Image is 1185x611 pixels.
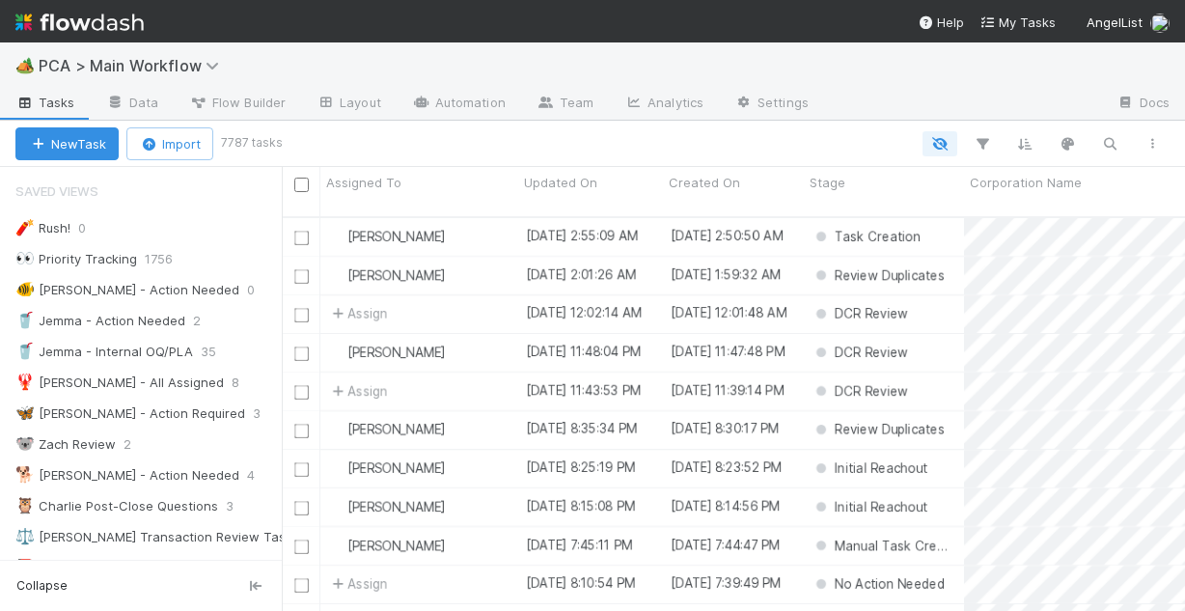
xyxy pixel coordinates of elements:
[189,93,286,112] span: Flow Builder
[970,173,1082,192] span: Corporation Name
[812,381,908,401] div: DCR Review
[253,402,280,426] span: 3
[328,458,445,478] div: [PERSON_NAME]
[669,173,740,192] span: Created On
[15,556,272,580] div: [PERSON_NAME] Post-Close Questions
[294,308,309,322] input: Toggle Row Selected
[1101,89,1185,120] a: Docs
[16,577,68,595] span: Collapse
[347,538,445,553] span: [PERSON_NAME]
[15,312,35,328] span: 🥤
[15,340,193,364] div: Jemma - Internal OQ/PLA
[671,303,786,322] div: [DATE] 12:01:48 AM
[294,462,309,477] input: Toggle Row Selected
[812,304,908,323] div: DCR Review
[812,343,908,362] div: DCR Review
[1150,14,1170,33] img: avatar_1c530150-f9f0-4fb8-9f5d-006d570d4582.png
[328,536,445,555] div: [PERSON_NAME]
[15,497,35,514] span: 🦉
[328,420,445,439] div: [PERSON_NAME]
[15,402,245,426] div: [PERSON_NAME] - Action Required
[812,538,968,553] span: Manual Task Creation
[174,89,301,120] a: Flow Builder
[328,304,388,323] span: Assign
[15,172,98,210] span: Saved Views
[15,309,185,333] div: Jemma - Action Needed
[526,264,636,284] div: [DATE] 2:01:26 AM
[671,573,781,593] div: [DATE] 7:39:49 PM
[328,265,445,285] div: [PERSON_NAME]
[221,134,283,152] small: 7787 tasks
[329,499,344,514] img: avatar_09723091-72f1-4609-a252-562f76d82c66.png
[329,229,344,244] img: avatar_2bce2475-05ee-46d3-9413-d3901f5fa03f.png
[326,173,401,192] span: Assigned To
[78,216,105,240] span: 0
[294,178,309,192] input: Toggle All Rows Selected
[812,345,908,360] span: DCR Review
[526,535,632,554] div: [DATE] 7:45:11 PM
[671,419,779,438] div: [DATE] 8:30:17 PM
[15,219,35,236] span: 🧨
[347,460,445,476] span: [PERSON_NAME]
[15,494,218,518] div: Charlie Post-Close Questions
[812,420,945,439] div: Review Duplicates
[671,496,780,515] div: [DATE] 8:14:56 PM
[812,306,908,321] span: DCR Review
[15,435,35,452] span: 🐨
[15,463,239,487] div: [PERSON_NAME] - Action Needed
[719,89,824,120] a: Settings
[609,89,719,120] a: Analytics
[1087,14,1143,30] span: AngelList
[294,424,309,438] input: Toggle Row Selected
[329,460,344,476] img: avatar_dd78c015-5c19-403d-b5d7-976f9c2ba6b3.png
[810,173,845,192] span: Stage
[15,281,35,297] span: 🐠
[294,501,309,515] input: Toggle Row Selected
[328,381,388,401] span: Assign
[671,264,781,284] div: [DATE] 1:59:32 AM
[15,432,116,457] div: Zach Review
[328,574,388,594] span: Assign
[812,383,908,399] span: DCR Review
[812,536,954,555] div: Manual Task Creation
[201,340,235,364] span: 35
[15,250,35,266] span: 👀
[294,269,309,284] input: Toggle Row Selected
[812,422,945,437] span: Review Duplicates
[671,458,782,477] div: [DATE] 8:23:52 PM
[979,14,1056,30] span: My Tasks
[671,535,780,554] div: [DATE] 7:44:47 PM
[812,229,921,244] span: Task Creation
[526,380,641,400] div: [DATE] 11:43:53 PM
[526,419,637,438] div: [DATE] 8:35:34 PM
[15,216,70,240] div: Rush!
[226,494,253,518] span: 3
[294,578,309,593] input: Toggle Row Selected
[15,57,35,73] span: 🏕️
[812,458,927,478] div: Initial Reachout
[524,173,597,192] span: Updated On
[124,432,151,457] span: 2
[812,265,945,285] div: Review Duplicates
[329,422,344,437] img: avatar_d89a0a80-047e-40c9-bdc2-a2d44e645fd3.png
[329,538,344,553] img: avatar_2bce2475-05ee-46d3-9413-d3901f5fa03f.png
[979,13,1056,32] a: My Tasks
[328,497,445,516] div: [PERSON_NAME]
[812,499,927,514] span: Initial Reachout
[15,93,75,112] span: Tasks
[294,231,309,245] input: Toggle Row Selected
[15,343,35,359] span: 🥤
[126,127,213,160] button: Import
[232,371,259,395] span: 8
[15,6,144,39] img: logo-inverted-e16ddd16eac7371096b0.svg
[193,309,220,333] span: 2
[521,89,609,120] a: Team
[526,226,638,245] div: [DATE] 2:55:09 AM
[15,127,119,160] button: NewTask
[918,13,964,32] div: Help
[812,576,945,592] span: No Action Needed
[39,56,229,75] span: PCA > Main Workflow
[347,229,445,244] span: [PERSON_NAME]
